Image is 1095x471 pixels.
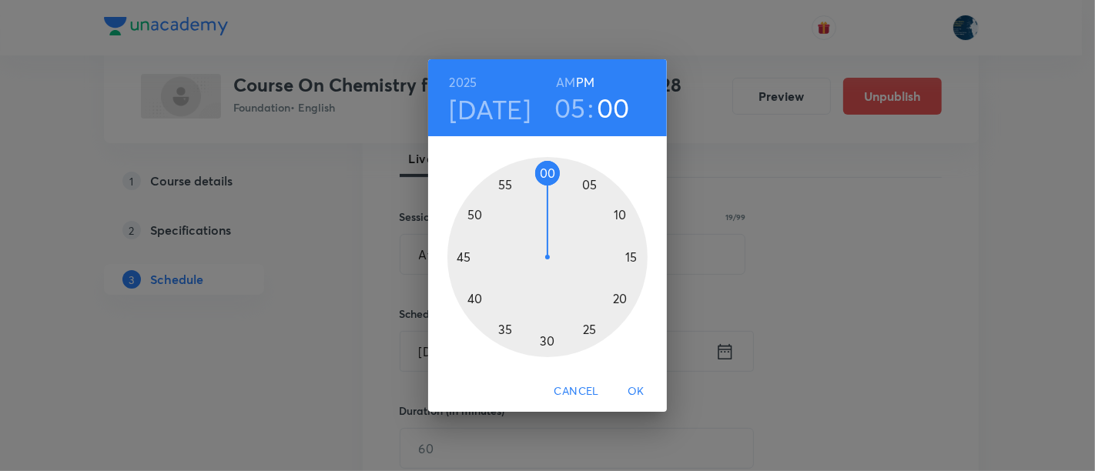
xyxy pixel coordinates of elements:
[548,377,605,406] button: Cancel
[450,72,477,93] button: 2025
[556,72,575,93] button: AM
[597,92,630,124] button: 00
[588,92,594,124] h3: :
[618,382,655,401] span: OK
[611,377,661,406] button: OK
[450,93,531,125] button: [DATE]
[554,92,586,124] button: 05
[554,382,599,401] span: Cancel
[576,72,594,93] button: PM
